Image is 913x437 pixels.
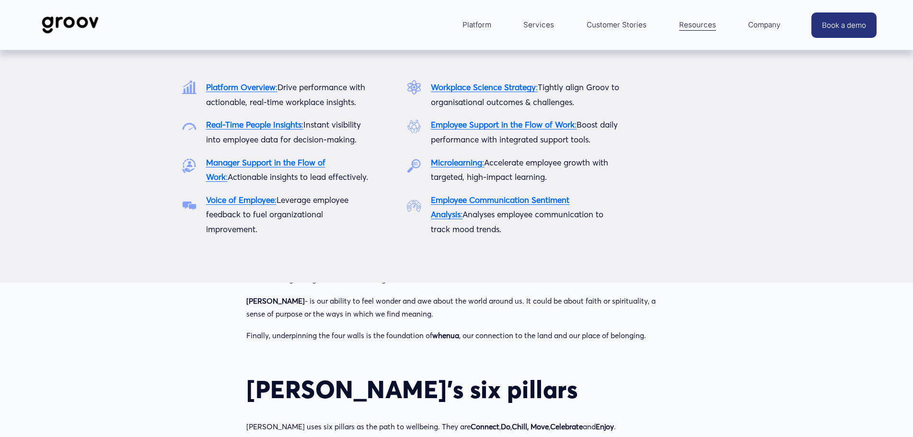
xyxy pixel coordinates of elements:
[811,12,877,38] a: Book a demo
[431,157,482,167] strong: Microlearning
[431,118,623,147] p: Boost daily performance with integrated support tools.
[431,193,623,237] p: Analyses employee communication to track mood trends.
[206,195,275,205] strong: Voice of Employee
[743,13,786,36] a: folder dropdown
[462,18,491,32] span: Platform
[431,82,538,92] a: Workplace Science Strategy:
[206,157,325,182] strong: Manager Support in the Flow of Work
[431,157,484,167] a: Microlearning:
[748,18,781,32] span: Company
[206,118,370,147] p: Instant visibility into employee data for decision-making.
[431,195,569,220] strong: Employee Communication Sentiment Analysis
[458,13,496,36] a: folder dropdown
[431,119,575,130] strong: Employee Support in the Flow of Work
[206,80,370,109] p: Drive performance with actionable, real-time workplace insights.
[36,9,104,41] img: Groov | Workplace Science Platform | Unlock Performance | Drive Results
[206,119,301,130] strong: Real-Time People Insights
[582,13,651,36] a: Customer Stories
[206,82,276,92] strong: Platform Overview
[431,80,623,109] p: Tightly align Groov to organisational outcomes & challenges.
[431,155,623,185] p: Accelerate employee growth with targeted, high-impact learning.
[519,13,559,36] a: Services
[206,82,277,92] a: Platform Overview:
[206,157,325,182] a: Manager Support in the Flow of Work:
[679,18,716,32] span: Resources
[206,155,370,185] p: Actionable insights to lead effectively.
[206,119,303,130] a: Real-Time People Insights:
[431,82,536,92] strong: Workplace Science Strategy
[674,13,721,36] a: folder dropdown
[431,119,577,130] a: Employee Support in the Flow of Work:
[206,193,370,237] p: Leverage employee feedback to fuel organizational improvement.
[431,195,569,220] a: Employee Communication Sentiment Analysis:
[206,195,277,205] a: Voice of Employee:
